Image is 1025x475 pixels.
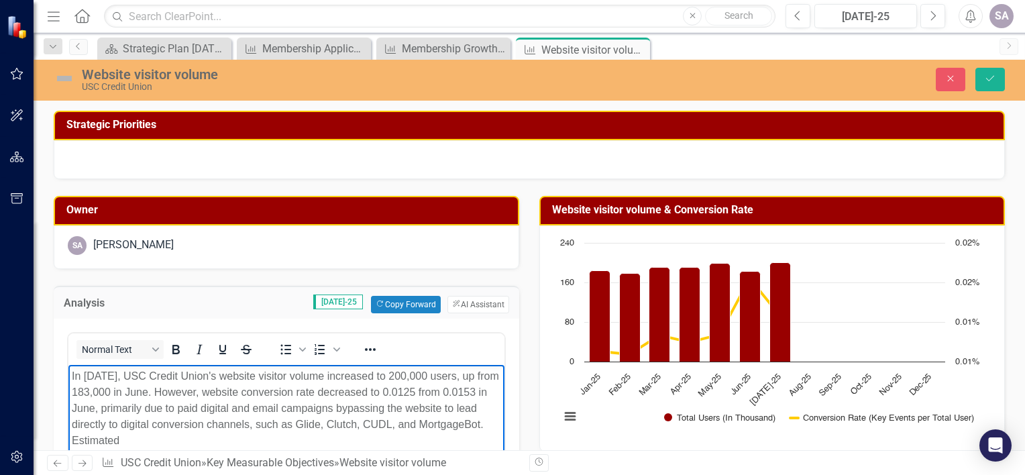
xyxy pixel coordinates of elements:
p: In [DATE], USC Credit Union's website visitor volume increased to 200,000 users, up from 183,000 ... [3,3,433,84]
a: USC Credit Union [121,456,201,469]
button: Reveal or hide additional toolbar items [359,340,382,359]
h3: Analysis [64,297,141,309]
h3: Strategic Priorities [66,119,997,131]
text: 240 [560,239,574,248]
button: Bold [164,340,187,359]
path: Jan-25, 184. Total Users (In Thousand). [590,270,610,362]
svg: Interactive chart [553,236,986,437]
div: Open Intercom Messenger [979,429,1012,462]
div: Membership Application Conversion Rate [262,40,368,57]
text: 0.02% [955,239,979,248]
text: 80 [565,318,574,327]
text: Feb-25 [608,372,633,397]
div: [PERSON_NAME] [93,237,174,253]
path: Mar-25, 191. Total Users (In Thousand). [649,267,670,362]
div: Website visitor volume [541,42,647,58]
div: SA [68,236,87,255]
text: Aug-25 [788,372,813,398]
text: Dec-25 [908,372,933,397]
img: Not Defined [54,68,75,89]
button: Underline [211,340,234,359]
text: Apr-25 [669,372,693,397]
text: 0.01% [955,318,979,327]
span: Search [724,10,753,21]
div: Website visitor volume [82,67,585,82]
span: Normal Text [82,344,148,355]
a: Key Measurable Objectives [207,456,334,469]
div: » » [101,456,519,471]
text: Jun-25 [729,372,753,397]
span: [DATE]-25 [313,295,363,309]
input: Search ClearPoint... [104,5,775,28]
path: Feb-25, 178. Total Users (In Thousand). [620,273,641,362]
div: Strategic Plan [DATE] - [DATE] [123,40,228,57]
text: Mar-25 [638,372,663,397]
text: Jan-25 [578,372,602,397]
button: Copy Forward [371,296,440,313]
text: 0.01% [955,358,979,366]
h3: Website visitor volume & Conversion Rate [552,204,997,216]
button: Block Normal Text [76,340,164,359]
img: ClearPoint Strategy [7,15,30,39]
a: Membership Application Conversion Rate [240,40,368,57]
button: AI Assistant [447,296,509,313]
path: Jul-25, 200. Total Users (In Thousand). [770,262,791,362]
button: Italic [188,340,211,359]
button: Search [705,7,772,25]
text: [DATE]-25 [749,372,784,407]
div: Bullet list [274,340,308,359]
h3: Owner [66,204,511,216]
button: Show Total Users (In Thousand) [664,413,775,423]
a: Membership Growth By Segment [380,40,507,57]
text: 0.02% [955,278,979,287]
a: Strategic Plan [DATE] - [DATE] [101,40,228,57]
text: Oct-25 [849,372,873,397]
button: SA [989,4,1014,28]
text: Sep-25 [818,372,843,398]
path: Apr-25, 191. Total Users (In Thousand). [680,267,700,362]
div: Membership Growth By Segment [402,40,507,57]
div: Website visitor volume [339,456,446,469]
path: May-25, 199. Total Users (In Thousand). [710,263,731,362]
button: [DATE]-25 [814,4,917,28]
button: Show Conversion Rate (Key Events per Total User) [790,413,974,423]
div: Chart. Highcharts interactive chart. [553,236,991,437]
div: USC Credit Union [82,82,585,92]
button: Strikethrough [235,340,258,359]
text: 160 [560,278,574,287]
text: 0 [570,358,574,366]
text: Nov-25 [878,372,903,397]
g: Total Users (In Thousand), series 1 of 2. Bar series with 12 bars. Y axis, values. [590,243,931,362]
button: View chart menu, Chart [561,407,580,426]
path: Jun-25, 183. Total Users (In Thousand). [740,271,761,362]
div: [DATE]-25 [819,9,912,25]
div: Numbered list [309,340,342,359]
text: May-25 [697,372,723,399]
